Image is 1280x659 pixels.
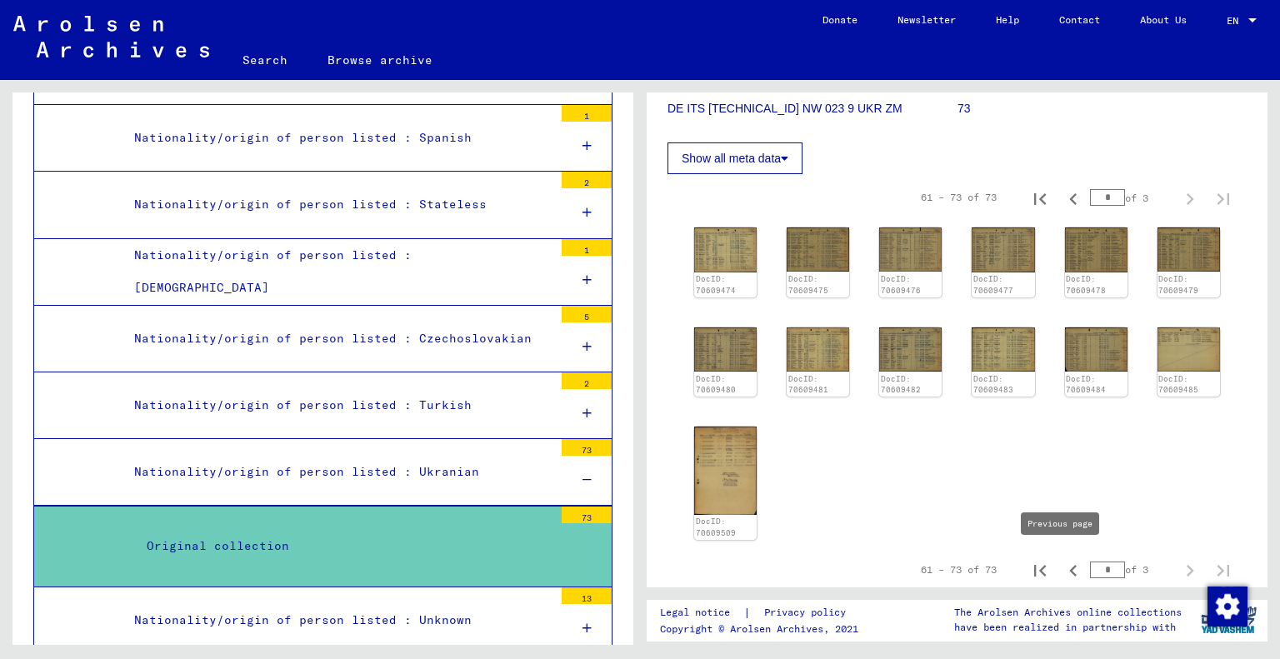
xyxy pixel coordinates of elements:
[13,16,209,57] img: Arolsen_neg.svg
[122,188,553,221] div: Nationality/origin of person listed : Stateless
[788,374,828,395] a: DocID: 70609481
[122,389,553,422] div: Nationality/origin of person listed : Turkish
[562,587,612,604] div: 13
[954,605,1182,620] p: The Arolsen Archives online collections
[1157,227,1220,272] img: 001.jpg
[972,227,1034,272] img: 001.jpg
[694,427,757,514] img: 001.jpg
[222,40,307,80] a: Search
[122,456,553,488] div: Nationality/origin of person listed : Ukranian
[1158,274,1198,295] a: DocID: 70609479
[1227,15,1245,27] span: EN
[1090,562,1173,577] div: of 3
[788,274,828,295] a: DocID: 70609475
[787,227,849,272] img: 001.jpg
[660,622,866,637] p: Copyright © Arolsen Archives, 2021
[1157,327,1220,372] img: 001.jpg
[562,306,612,322] div: 5
[1197,599,1260,641] img: yv_logo.png
[562,507,612,523] div: 73
[1023,181,1057,214] button: First page
[1023,553,1057,587] button: First page
[973,274,1013,295] a: DocID: 70609477
[921,562,997,577] div: 61 – 73 of 73
[751,604,866,622] a: Privacy policy
[921,190,997,205] div: 61 – 73 of 73
[562,372,612,389] div: 2
[1173,553,1207,587] button: Next page
[667,142,802,174] button: Show all meta data
[134,530,553,562] div: Original collection
[694,327,757,372] img: 001.jpg
[122,122,553,154] div: Nationality/origin of person listed : Spanish
[879,227,942,272] img: 001.jpg
[562,172,612,188] div: 2
[307,40,452,80] a: Browse archive
[881,274,921,295] a: DocID: 70609476
[562,439,612,456] div: 73
[562,239,612,256] div: 1
[1066,274,1106,295] a: DocID: 70609478
[1057,553,1090,587] button: Previous page
[1065,227,1127,272] img: 001.jpg
[696,274,736,295] a: DocID: 70609474
[954,620,1182,635] p: have been realized in partnership with
[122,239,553,304] div: Nationality/origin of person listed : [DEMOGRAPHIC_DATA]
[660,604,866,622] div: |
[1207,553,1240,587] button: Last page
[122,322,553,355] div: Nationality/origin of person listed : Czechoslovakian
[1066,374,1106,395] a: DocID: 70609484
[696,517,736,537] a: DocID: 70609509
[694,227,757,272] img: 001.jpg
[881,374,921,395] a: DocID: 70609482
[660,604,743,622] a: Legal notice
[122,604,553,637] div: Nationality/origin of person listed : Unknown
[787,327,849,372] img: 001.jpg
[957,100,1247,117] p: 73
[696,374,736,395] a: DocID: 70609480
[562,105,612,122] div: 1
[1090,190,1173,206] div: of 3
[1207,181,1240,214] button: Last page
[972,327,1034,372] img: 001.jpg
[1065,327,1127,372] img: 001.jpg
[1207,587,1247,627] img: Change consent
[667,100,957,117] p: DE ITS [TECHNICAL_ID] NW 023 9 UKR ZM
[879,327,942,372] img: 001.jpg
[1173,181,1207,214] button: Next page
[1158,374,1198,395] a: DocID: 70609485
[1057,181,1090,214] button: Previous page
[973,374,1013,395] a: DocID: 70609483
